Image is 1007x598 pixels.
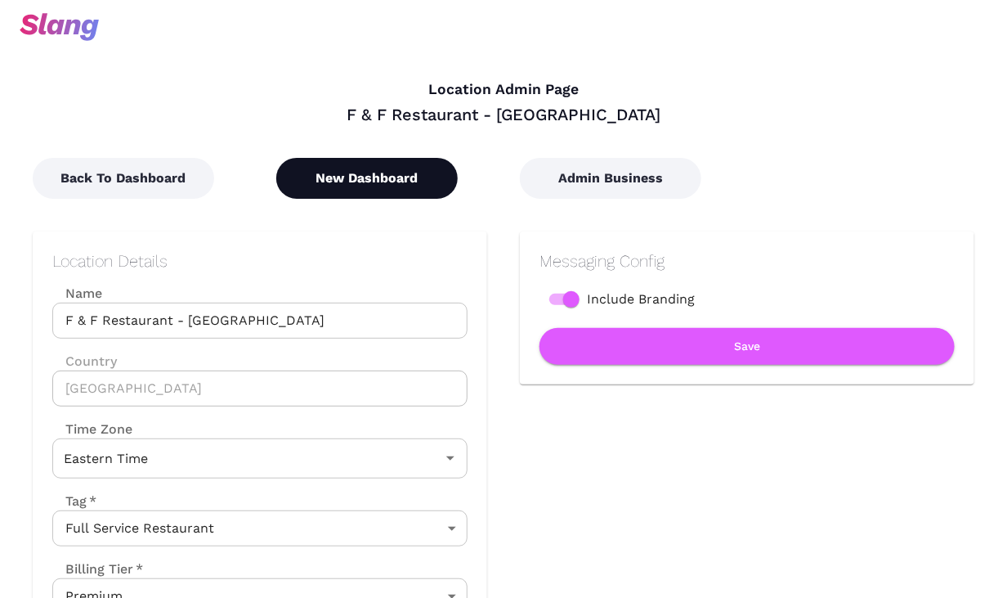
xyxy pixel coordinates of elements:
[539,328,955,365] button: Save
[276,170,458,186] a: New Dashboard
[587,290,695,309] span: Include Branding
[439,447,462,470] button: Open
[539,251,955,271] h2: Messaging Config
[52,492,96,510] label: Tag
[20,13,99,41] img: svg+xml;base64,PHN2ZyB3aWR0aD0iOTciIGhlaWdodD0iMzQiIHZpZXdCb3g9IjAgMCA5NyAzNCIgZmlsbD0ibm9uZSIgeG...
[33,81,974,99] h4: Location Admin Page
[520,158,701,199] button: Admin Business
[52,251,468,271] h2: Location Details
[52,420,468,438] label: Time Zone
[33,170,214,186] a: Back To Dashboard
[52,510,468,546] div: Full Service Restaurant
[52,560,143,578] label: Billing Tier
[52,284,468,303] label: Name
[33,104,974,125] div: F & F Restaurant - [GEOGRAPHIC_DATA]
[33,158,214,199] button: Back To Dashboard
[276,158,458,199] button: New Dashboard
[520,170,701,186] a: Admin Business
[52,352,468,371] label: Country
